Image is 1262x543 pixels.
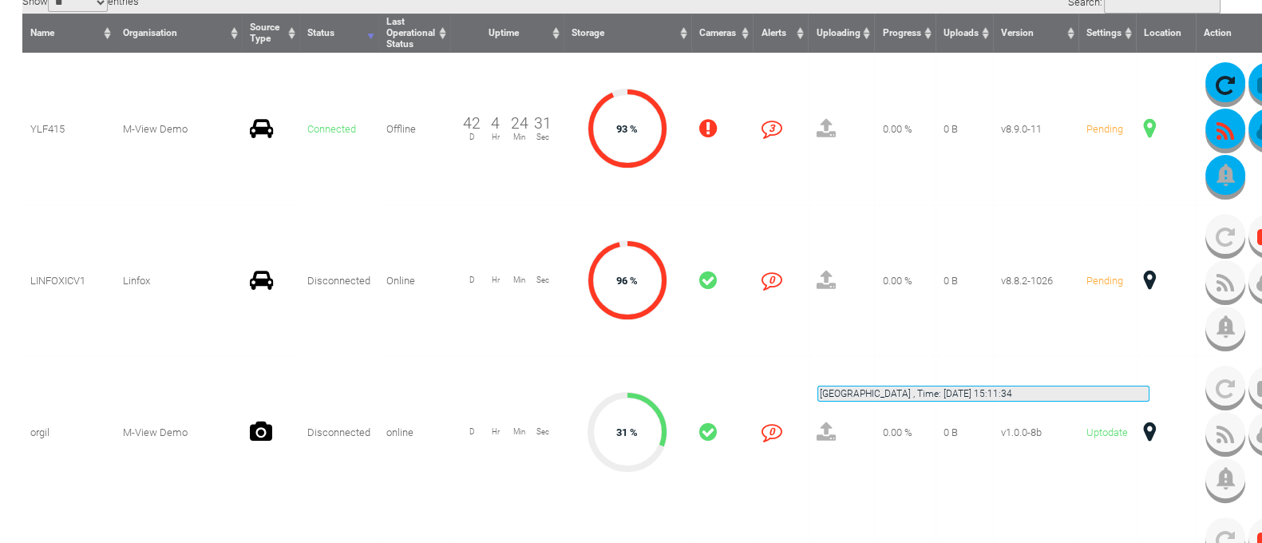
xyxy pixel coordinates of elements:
[463,114,481,133] span: 42
[761,118,781,139] i: 3
[531,427,555,436] span: Sec
[386,16,435,50] span: Last Operational Status
[508,275,532,284] span: Min
[307,275,370,287] span: Disconnected
[307,426,370,438] span: Disconnected
[484,427,508,436] span: Hr
[1144,27,1181,38] span: Location
[1078,14,1136,53] th: Settings : activate to sort column ascending
[531,275,555,284] span: Sec
[817,386,1149,402] div: [GEOGRAPHIC_DATA] , Time: [DATE] 15:11:34
[616,275,638,287] span: 96 %
[616,426,638,438] span: 31 %
[123,123,188,135] span: M-View Demo
[761,422,781,442] i: 0
[484,275,508,284] span: Hr
[993,53,1078,204] td: v8.9.0-11
[993,14,1078,53] th: Version : activate to sort column ascending
[115,14,242,53] th: Organisation : activate to sort column ascending
[307,123,356,135] span: Connected
[531,133,555,141] span: Sec
[378,14,450,53] th: Last Operational Status : activate to sort column ascending
[564,14,691,53] th: Storage : activate to sort column ascending
[378,53,450,204] td: Offline
[699,27,736,38] span: Cameras
[1136,14,1196,53] th: Location
[22,14,115,53] th: Name : activate to sort column ascending
[816,27,860,38] span: Uploading
[882,275,912,287] span: 0.00 %
[993,356,1078,508] td: v1.0.0-8b
[691,14,754,53] th: Cameras : activate to sort column ascending
[30,27,54,38] span: Name
[491,114,500,133] span: 4
[460,133,484,141] span: D
[250,22,279,44] span: Source Type
[1086,27,1122,38] span: Settings
[511,114,528,133] span: 24
[242,14,299,53] th: Source Type : activate to sort column ascending
[378,204,450,356] td: Online
[299,14,378,53] th: Status : activate to sort column ascending
[1086,123,1123,135] span: Pending
[30,426,49,438] span: orgil
[123,27,177,38] span: Organisation
[460,275,484,284] span: D
[30,275,85,287] span: LINFOXICV1
[882,27,920,38] span: Progress
[936,14,993,53] th: Uploads : activate to sort column ascending
[616,123,638,135] span: 93 %
[1086,426,1128,438] span: Uptodate
[460,427,484,436] span: D
[882,123,912,135] span: 0.00 %
[936,53,993,204] td: 0 B
[874,14,935,53] th: Progress : activate to sort column ascending
[123,426,188,438] span: M-View Demo
[30,123,65,135] span: YLF415
[936,356,993,508] td: 0 B
[882,426,912,438] span: 0.00 %
[753,14,808,53] th: Alerts : activate to sort column ascending
[936,204,993,356] td: 0 B
[123,275,150,287] span: Linfox
[1086,275,1123,287] span: Pending
[307,27,334,38] span: Status
[1217,315,1235,338] img: bell_icon_gray.png
[378,356,450,508] td: online
[761,270,781,291] i: 0
[1204,27,1232,38] span: Action
[1217,467,1235,489] img: bell_icon_gray.png
[489,27,519,38] span: Uptime
[508,427,532,436] span: Min
[508,133,532,141] span: Min
[993,204,1078,356] td: v8.8.2-1026
[761,27,785,38] span: Alerts
[1217,164,1235,186] img: bell_icon_gray.png
[534,114,552,133] span: 31
[808,14,874,53] th: Uploading : activate to sort column ascending
[450,14,564,53] th: Uptime : activate to sort column ascending
[572,27,604,38] span: Storage
[1001,27,1034,38] span: Version
[944,27,979,38] span: Uploads
[484,133,508,141] span: Hr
